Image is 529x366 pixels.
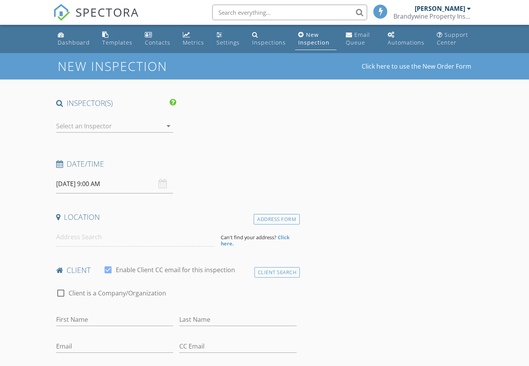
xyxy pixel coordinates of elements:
[346,31,370,46] div: Email Queue
[385,28,428,50] a: Automations (Basic)
[56,174,173,193] input: Select date
[415,5,465,12] div: [PERSON_NAME]
[343,28,378,50] a: Email Queue
[216,39,240,46] div: Settings
[55,28,93,50] a: Dashboard
[295,28,337,50] a: New Inspection
[254,267,300,278] div: Client Search
[102,39,132,46] div: Templates
[56,265,297,275] h4: client
[183,39,204,46] div: Metrics
[388,39,424,46] div: Automations
[254,214,300,224] div: Address Form
[58,59,229,73] h1: New Inspection
[56,228,215,247] input: Address Search
[76,4,139,20] span: SPECTORA
[437,31,468,46] div: Support Center
[69,289,166,297] label: Client is a Company/Organization
[249,28,289,50] a: Inspections
[56,98,177,108] h4: INSPECTOR(S)
[145,39,170,46] div: Contacts
[116,266,235,274] label: Enable Client CC email for this inspection
[58,39,90,46] div: Dashboard
[221,234,277,241] span: Can't find your address?
[393,12,471,20] div: Brandywine Property Inspections
[434,28,475,50] a: Support Center
[213,28,243,50] a: Settings
[142,28,173,50] a: Contacts
[56,159,297,169] h4: Date/Time
[252,39,286,46] div: Inspections
[164,121,173,131] i: arrow_drop_down
[212,5,367,20] input: Search everything...
[99,28,136,50] a: Templates
[53,4,70,21] img: The Best Home Inspection Software - Spectora
[221,234,290,247] strong: Click here.
[298,31,330,46] div: New Inspection
[56,212,297,222] h4: Location
[180,28,207,50] a: Metrics
[53,10,139,27] a: SPECTORA
[362,63,471,69] a: Click here to use the New Order Form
